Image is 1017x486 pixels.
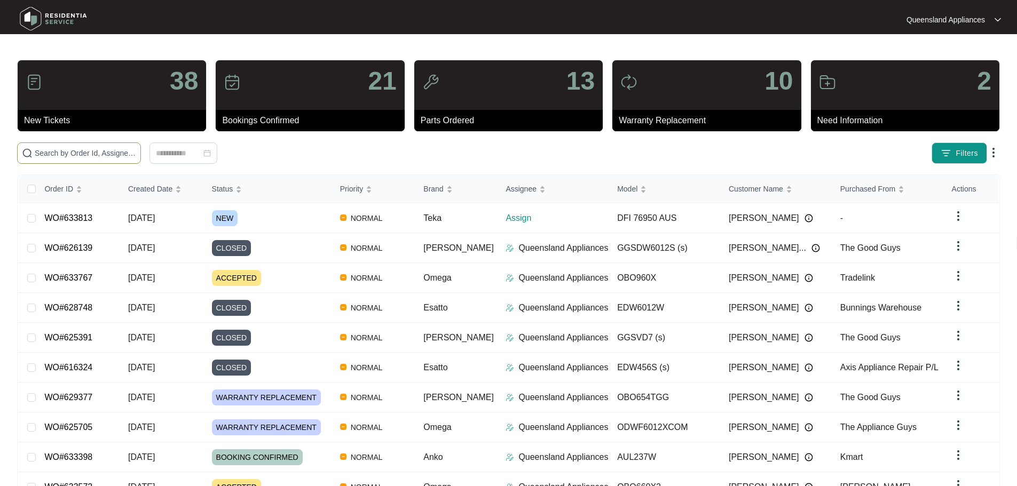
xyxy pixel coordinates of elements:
[518,451,608,464] p: Queensland Appliances
[340,183,364,195] span: Priority
[128,423,155,432] span: [DATE]
[26,74,43,91] img: icon
[805,453,813,461] img: Info icon
[840,213,843,222] span: -
[506,333,514,342] img: Assigner Icon
[22,148,33,158] img: search-icon
[805,333,813,342] img: Info icon
[956,148,978,159] span: Filters
[44,303,92,312] a: WO#628748
[44,333,92,342] a: WO#625391
[805,214,813,222] img: Info icon
[987,146,1000,159] img: dropdown arrow
[203,175,332,203] th: Status
[609,442,720,472] td: AUL237W
[805,393,813,402] img: Info icon
[620,74,637,91] img: icon
[340,274,346,281] img: Vercel Logo
[941,148,951,158] img: filter icon
[368,68,396,94] p: 21
[729,331,799,344] span: [PERSON_NAME]
[805,304,813,312] img: Info icon
[16,3,91,35] img: residentia service logo
[423,393,494,402] span: [PERSON_NAME]
[506,212,609,225] p: Assign
[340,214,346,221] img: Vercel Logo
[518,391,608,404] p: Queensland Appliances
[340,453,346,460] img: Vercel Logo
[506,363,514,372] img: Assigner Icon
[506,304,514,312] img: Assigner Icon
[952,269,965,282] img: dropdown arrow
[24,114,206,127] p: New Tickets
[518,361,608,374] p: Queensland Appliances
[609,233,720,263] td: GGSDW6012S (s)
[212,270,261,286] span: ACCEPTED
[840,183,895,195] span: Purchased From
[729,391,799,404] span: [PERSON_NAME]
[729,242,806,254] span: [PERSON_NAME]...
[729,183,783,195] span: Customer Name
[817,114,999,127] p: Need Information
[340,424,346,430] img: Vercel Logo
[805,363,813,372] img: Info icon
[729,361,799,374] span: [PERSON_NAME]
[729,451,799,464] span: [PERSON_NAME]
[423,183,443,195] span: Brand
[506,274,514,282] img: Assigner Icon
[128,393,155,402] span: [DATE]
[346,391,387,404] span: NORMAL
[609,293,720,323] td: EDW6012W
[819,74,836,91] img: icon
[506,453,514,461] img: Assigner Icon
[506,183,537,195] span: Assignee
[212,210,238,226] span: NEW
[346,421,387,434] span: NORMAL
[346,451,387,464] span: NORMAL
[840,363,939,372] span: Axis Appliance Repair P/L
[36,175,120,203] th: Order ID
[346,242,387,254] span: NORMAL
[609,263,720,293] td: OBO960X
[423,452,443,461] span: Anko
[729,301,799,314] span: [PERSON_NAME]
[952,299,965,312] img: dropdown arrow
[120,175,203,203] th: Created Date
[346,331,387,344] span: NORMAL
[518,272,608,284] p: Queensland Appliances
[340,364,346,370] img: Vercel Logo
[995,17,1001,22] img: dropdown arrow
[764,68,793,94] p: 10
[518,331,608,344] p: Queensland Appliances
[44,452,92,461] a: WO#633398
[952,359,965,372] img: dropdown arrow
[415,175,497,203] th: Brand
[952,329,965,342] img: dropdown arrow
[952,449,965,461] img: dropdown arrow
[222,114,404,127] p: Bookings Confirmed
[44,183,73,195] span: Order ID
[952,389,965,402] img: dropdown arrow
[729,272,799,284] span: [PERSON_NAME]
[128,273,155,282] span: [DATE]
[840,393,901,402] span: The Good Guys
[932,142,987,164] button: filter iconFilters
[609,383,720,412] td: OBO654TGG
[423,333,494,342] span: [PERSON_NAME]
[128,243,155,252] span: [DATE]
[422,74,439,91] img: icon
[212,300,251,316] span: CLOSED
[811,244,820,252] img: Info icon
[977,68,991,94] p: 2
[423,243,494,252] span: [PERSON_NAME]
[840,303,921,312] span: Bunnings Warehouse
[340,244,346,251] img: Vercel Logo
[128,452,155,461] span: [DATE]
[44,393,92,402] a: WO#629377
[35,147,136,159] input: Search by Order Id, Assignee Name, Customer Name, Brand and Model
[952,419,965,432] img: dropdown arrow
[506,423,514,432] img: Assigner Icon
[617,183,637,195] span: Model
[346,272,387,284] span: NORMAL
[729,212,799,225] span: [PERSON_NAME]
